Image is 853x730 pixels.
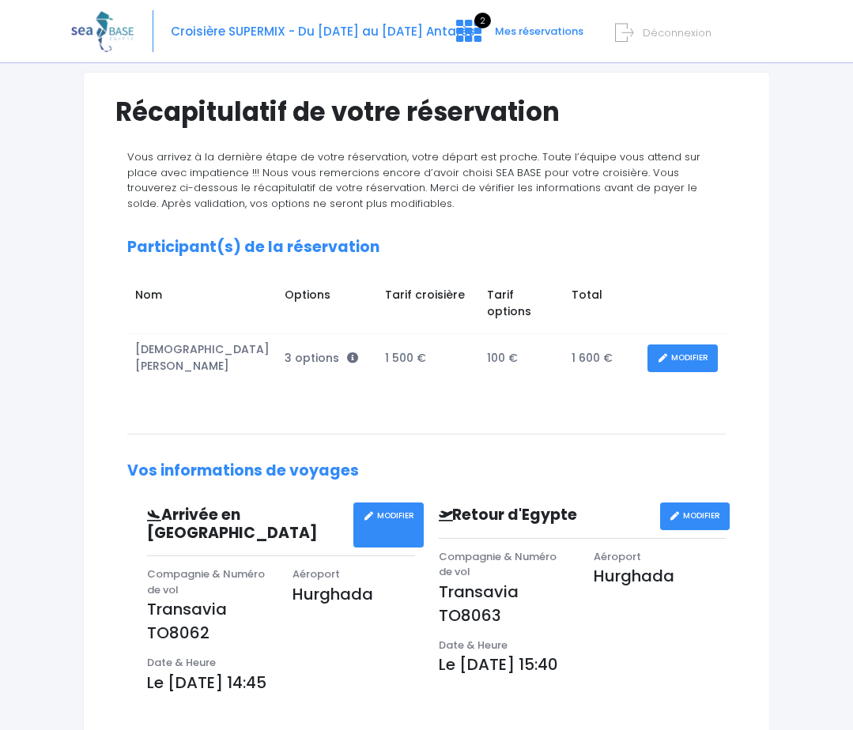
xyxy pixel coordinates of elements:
h1: Récapitulatif de votre réservation [115,96,738,127]
td: 1 600 € [564,333,640,382]
span: 2 [474,13,491,28]
span: Mes réservations [495,24,583,39]
span: Vous arrivez à la dernière étape de votre réservation, votre départ est proche. Toute l’équipe vo... [127,149,700,211]
a: 2 Mes réservations [443,29,593,44]
h3: Arrivée en [GEOGRAPHIC_DATA] [135,506,353,543]
p: Transavia TO8063 [439,580,571,627]
a: MODIFIER [353,502,424,547]
td: [DEMOGRAPHIC_DATA][PERSON_NAME] [127,333,277,382]
span: Date & Heure [439,638,508,653]
span: Aéroport [293,566,340,581]
td: Options [277,279,378,333]
a: MODIFIER [647,344,718,372]
p: Le [DATE] 15:40 [439,653,727,676]
td: 1 500 € [377,333,479,382]
h2: Participant(s) de la réservation [127,239,726,257]
h3: Retour d'Egypte [427,506,660,525]
p: Hurghada [293,582,414,606]
td: Tarif croisière [377,279,479,333]
td: Tarif options [479,279,564,333]
td: Total [564,279,640,333]
td: 100 € [479,333,564,382]
span: Date & Heure [147,655,216,670]
span: Déconnexion [643,25,711,40]
p: Transavia TO8062 [147,597,269,645]
span: Compagnie & Numéro de vol [439,549,557,580]
span: Croisière SUPERMIX - Du [DATE] au [DATE] Antarès [171,23,475,40]
td: Nom [127,279,277,333]
h2: Vos informations de voyages [127,462,726,480]
p: Hurghada [594,564,726,588]
span: Compagnie & Numéro de vol [147,566,265,597]
a: MODIFIER [660,502,730,530]
p: Le [DATE] 14:45 [147,671,415,694]
span: 3 options [285,350,358,366]
span: Aéroport [594,549,641,564]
